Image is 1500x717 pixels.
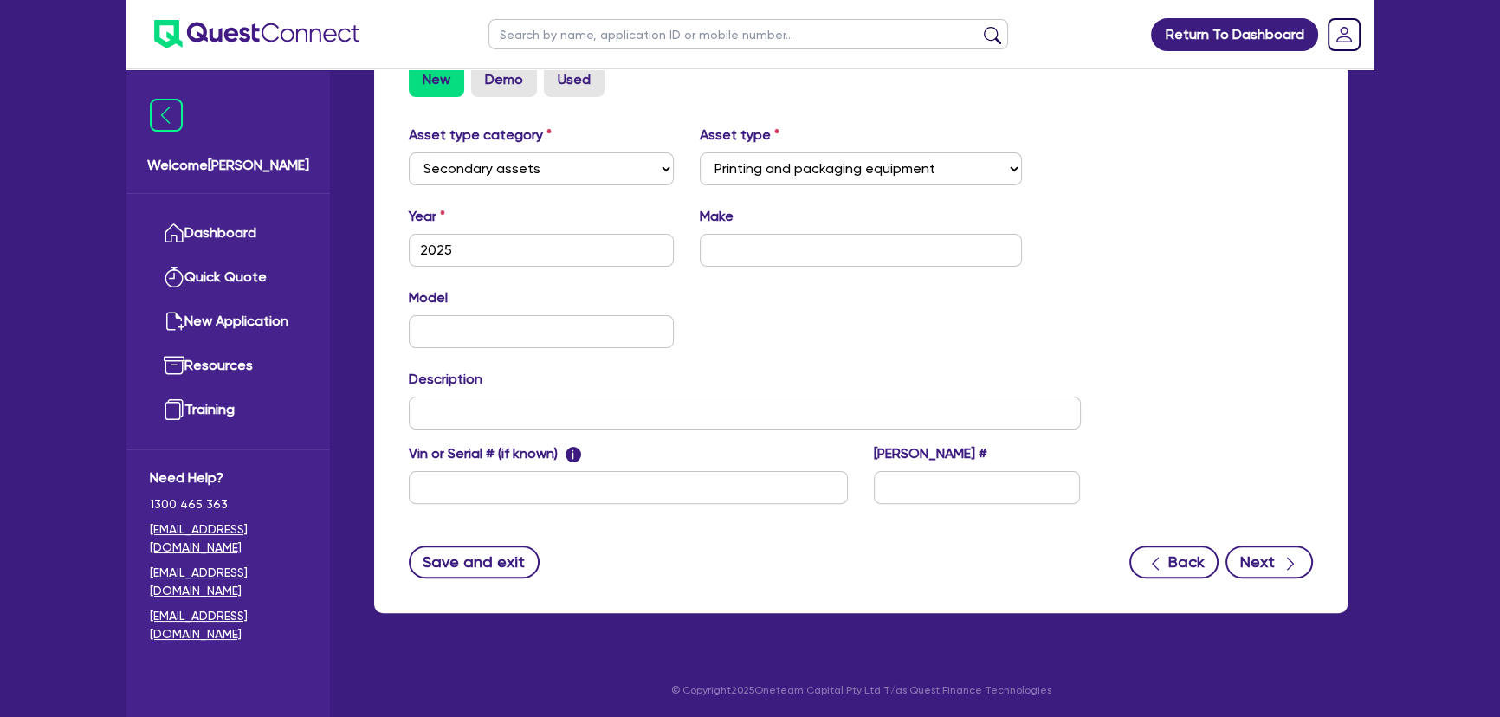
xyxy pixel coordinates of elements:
label: Make [700,206,734,227]
img: new-application [164,311,184,332]
span: Need Help? [150,468,307,488]
span: 1300 465 363 [150,495,307,514]
label: Demo [471,62,537,97]
button: Back [1129,546,1219,578]
a: Dashboard [150,211,307,255]
label: Used [544,62,605,97]
img: icon-menu-close [150,99,183,132]
img: quick-quote [164,267,184,287]
label: Asset type [700,125,779,145]
a: Dropdown toggle [1322,12,1367,57]
a: Return To Dashboard [1151,18,1318,51]
span: i [566,447,581,462]
a: Quick Quote [150,255,307,300]
label: [PERSON_NAME] # [874,443,987,464]
input: Search by name, application ID or mobile number... [488,19,1008,49]
a: [EMAIL_ADDRESS][DOMAIN_NAME] [150,564,307,600]
img: training [164,399,184,420]
label: Year [409,206,445,227]
a: Resources [150,344,307,388]
img: quest-connect-logo-blue [154,20,359,48]
label: New [409,62,464,97]
a: New Application [150,300,307,344]
p: © Copyright 2025 Oneteam Capital Pty Ltd T/as Quest Finance Technologies [362,682,1360,698]
a: Training [150,388,307,432]
button: Save and exit [409,546,540,578]
label: Model [409,287,448,308]
span: Welcome [PERSON_NAME] [147,155,309,176]
button: Next [1225,546,1313,578]
a: [EMAIL_ADDRESS][DOMAIN_NAME] [150,607,307,643]
a: [EMAIL_ADDRESS][DOMAIN_NAME] [150,520,307,557]
img: resources [164,355,184,376]
label: Description [409,369,482,390]
label: Asset type category [409,125,552,145]
label: Vin or Serial # (if known) [409,443,581,464]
